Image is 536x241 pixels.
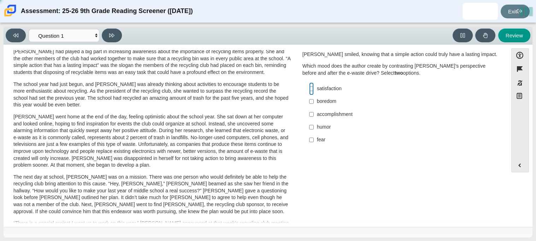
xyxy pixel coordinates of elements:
[317,124,495,131] div: humor
[13,35,291,76] p: [PERSON_NAME] looked on with pride as she observed a fellow eighth grader casually walk over to o...
[3,13,18,19] a: Carmen School of Science & Technology
[475,29,495,42] button: Raise Your Hand
[511,76,529,90] button: Toggle response masking
[317,98,495,105] div: boredom
[475,6,486,17] img: ryan.johnson.g8iwAs
[317,136,495,143] div: fear
[317,111,495,118] div: accomplishment
[511,48,529,62] button: Open Accessibility Menu
[13,81,291,109] p: The school year had just begun, and [PERSON_NAME] was already thinking about activities to encour...
[3,3,18,18] img: Carmen School of Science & Technology
[21,3,193,20] div: Assessment: 25-26 9th Grade Reading Screener ([DATE])
[317,85,495,92] div: satisfaction
[7,48,504,224] div: Assessment items
[302,63,499,76] p: Which mood does the author create by contrasting [PERSON_NAME]’s perspective before and after the...
[13,113,291,169] p: [PERSON_NAME] went home at the end of the day, feeling optimistic about the school year. She sat ...
[13,174,291,215] p: The next day at school, [PERSON_NAME] was on a mission. There was one person who would definitely...
[501,5,530,18] a: Exit
[512,159,529,172] button: Expand menu. Displays the button labels.
[302,51,499,58] p: [PERSON_NAME] smiled, knowing that a simple action could truly have a lasting impact.
[395,70,403,76] b: two
[498,29,530,42] button: Review
[511,62,529,76] button: Flag item
[511,90,529,104] button: Notepad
